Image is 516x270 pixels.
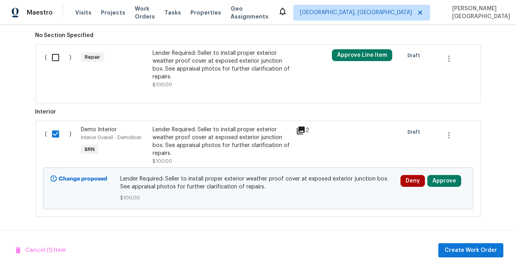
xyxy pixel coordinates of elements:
button: Create Work Order [438,243,503,258]
span: Geo Assignments [231,5,268,20]
button: Cancel (1) Item [13,243,69,258]
button: Deny [401,175,425,187]
span: Lender Required: Seller to install proper exterior weather proof cover at exposed exterior juncti... [120,175,396,191]
div: Lender Required: Seller to install proper exterior weather proof cover at exposed exterior juncti... [153,126,291,157]
span: Cancel (1) Item [16,246,66,255]
span: $100.00 [153,82,172,87]
button: Approve [427,175,461,187]
b: Change proposed [59,176,108,182]
span: No Section Specified [35,32,481,39]
span: $100.00 [153,159,172,164]
span: Draft [408,52,423,60]
span: BRN [82,145,98,153]
div: Lender Required: Seller to install proper exterior weather proof cover at exposed exterior juncti... [153,49,291,81]
span: [GEOGRAPHIC_DATA], [GEOGRAPHIC_DATA] [300,9,412,17]
span: Projects [101,9,125,17]
span: Repair [82,53,103,61]
span: Create Work Order [445,246,497,255]
span: Demo Interior [81,127,117,132]
span: Tasks [164,10,181,15]
span: $100.00 [120,194,396,202]
div: ( ) [43,47,79,91]
button: Approve Line Item [332,49,392,61]
span: Interior [35,108,481,116]
span: Interior Overall - Demolition [81,135,142,140]
span: [PERSON_NAME][GEOGRAPHIC_DATA] [449,5,510,20]
span: Properties [190,9,221,17]
div: 2 [296,126,327,135]
span: Maestro [27,9,53,17]
span: Visits [75,9,91,17]
div: ( ) [43,123,79,168]
span: Draft [408,128,423,136]
span: Work Orders [135,5,155,20]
